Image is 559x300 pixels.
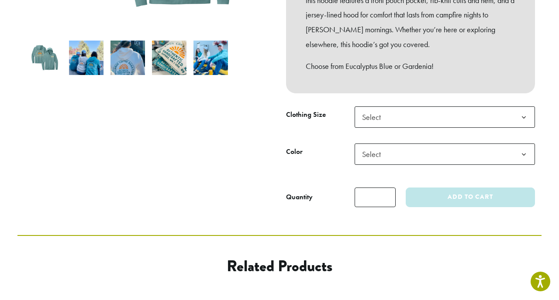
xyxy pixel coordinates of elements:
img: Golden Hour Hoodies - Image 2 [69,41,104,75]
h2: Related products [88,257,471,276]
span: Select [355,143,535,165]
input: Product quantity [355,187,396,207]
span: Select [359,146,390,163]
img: Golden Hour Hoodies [28,41,62,75]
label: Clothing Size [286,109,355,121]
img: Golden Hour Hoodies - Image 3 [110,41,145,75]
span: Select [355,106,535,128]
button: Add to cart [406,187,535,207]
img: Golden Hour Hoodies - Image 4 [152,41,186,75]
span: Select [359,109,390,126]
img: Golden Hour Hoodies - Image 5 [193,41,228,75]
p: Choose from Eucalyptus Blue or Gardenia! [306,59,515,74]
label: Color [286,146,355,158]
div: Quantity [286,192,313,202]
